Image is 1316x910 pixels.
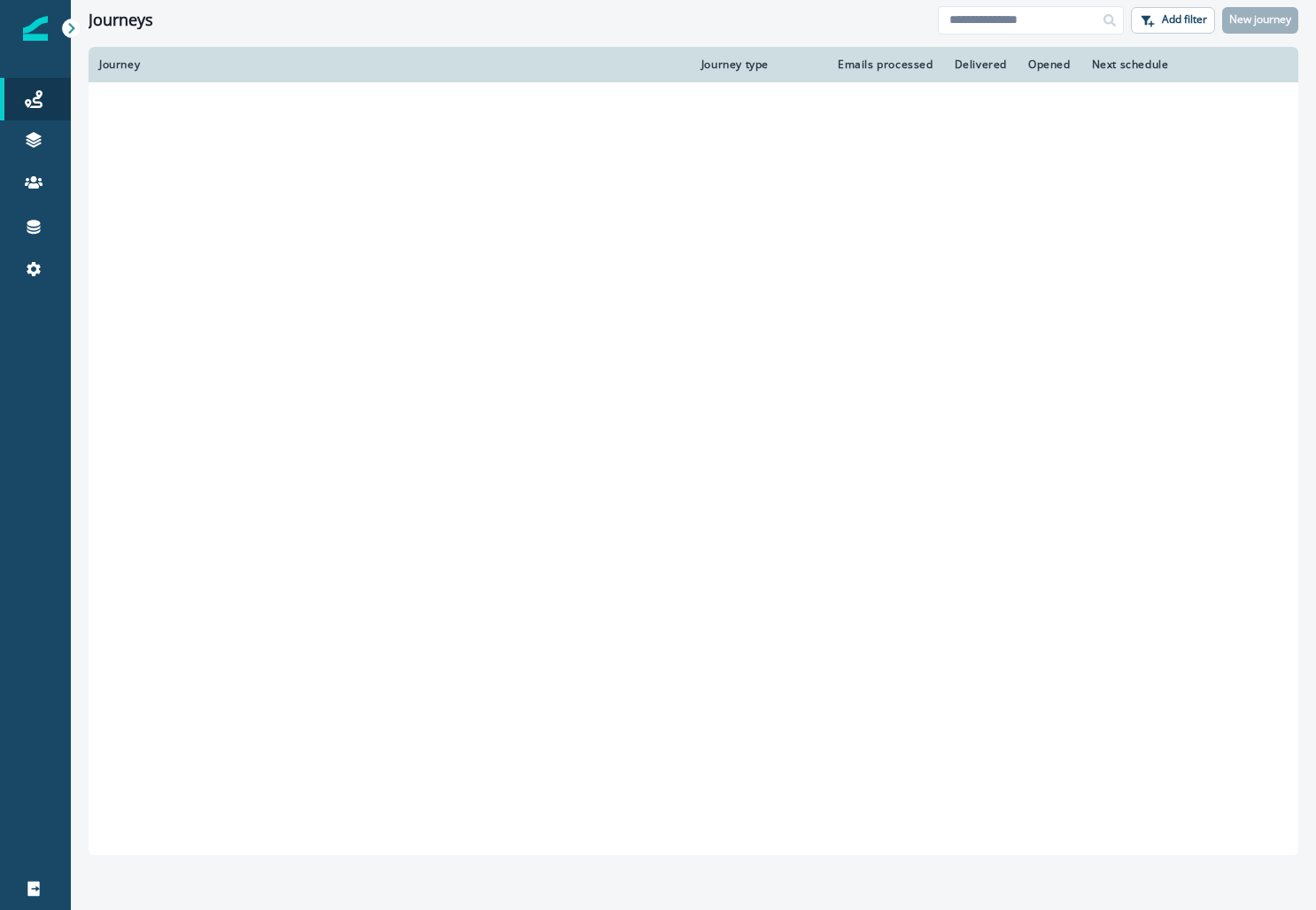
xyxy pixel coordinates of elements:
[1131,7,1215,34] button: Add filter
[89,11,153,30] h1: Journeys
[832,58,933,72] div: Emails processed
[1092,58,1244,72] div: Next schedule
[1028,58,1071,72] div: Opened
[1162,13,1207,26] p: Add filter
[1222,7,1298,34] button: New journey
[701,58,810,72] div: Journey type
[23,16,48,41] img: Inflection
[955,58,1007,72] div: Delivered
[99,58,680,72] div: Journey
[1229,13,1291,26] p: New journey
